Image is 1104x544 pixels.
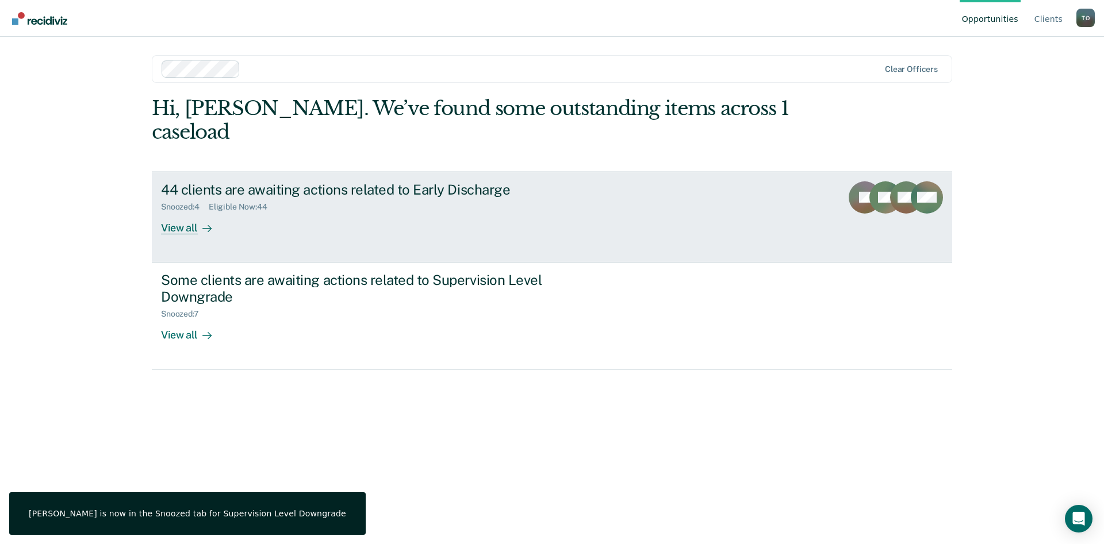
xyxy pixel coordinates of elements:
[1076,9,1095,27] div: T O
[152,263,952,370] a: Some clients are awaiting actions related to Supervision Level DowngradeSnoozed:7View all
[1076,9,1095,27] button: Profile dropdown button
[161,309,208,319] div: Snoozed : 7
[12,12,67,25] img: Recidiviz
[161,181,565,198] div: 44 clients are awaiting actions related to Early Discharge
[161,202,209,212] div: Snoozed : 4
[29,508,346,519] div: [PERSON_NAME] is now in the Snoozed tab for Supervision Level Downgrade
[209,202,277,212] div: Eligible Now : 44
[885,64,938,74] div: Clear officers
[152,172,952,263] a: 44 clients are awaiting actions related to Early DischargeSnoozed:4Eligible Now:44View all
[161,212,225,234] div: View all
[1065,505,1092,532] div: Open Intercom Messenger
[152,97,792,144] div: Hi, [PERSON_NAME]. We’ve found some outstanding items across 1 caseload
[161,272,565,305] div: Some clients are awaiting actions related to Supervision Level Downgrade
[161,319,225,341] div: View all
